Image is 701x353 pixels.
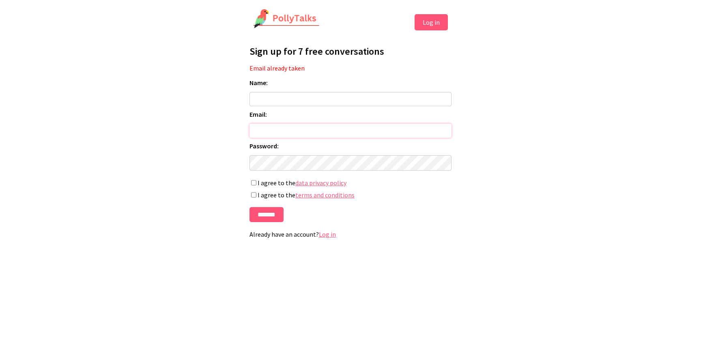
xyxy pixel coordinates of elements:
[251,192,256,198] input: I agree to theterms and conditions
[249,45,452,58] h1: Sign up for 7 free conversations
[249,110,452,118] label: Email:
[253,9,320,29] img: PollyTalks Logo
[249,191,452,199] label: I agree to the
[295,191,355,199] a: terms and conditions
[319,230,336,238] a: Log in
[251,180,256,186] input: I agree to thedata privacy policy
[249,179,452,187] label: I agree to the
[249,64,452,72] p: Email already taken
[249,142,452,150] label: Password:
[295,179,346,187] a: data privacy policy
[249,230,452,238] p: Already have an account?
[249,79,452,87] label: Name:
[415,14,448,30] button: Log in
